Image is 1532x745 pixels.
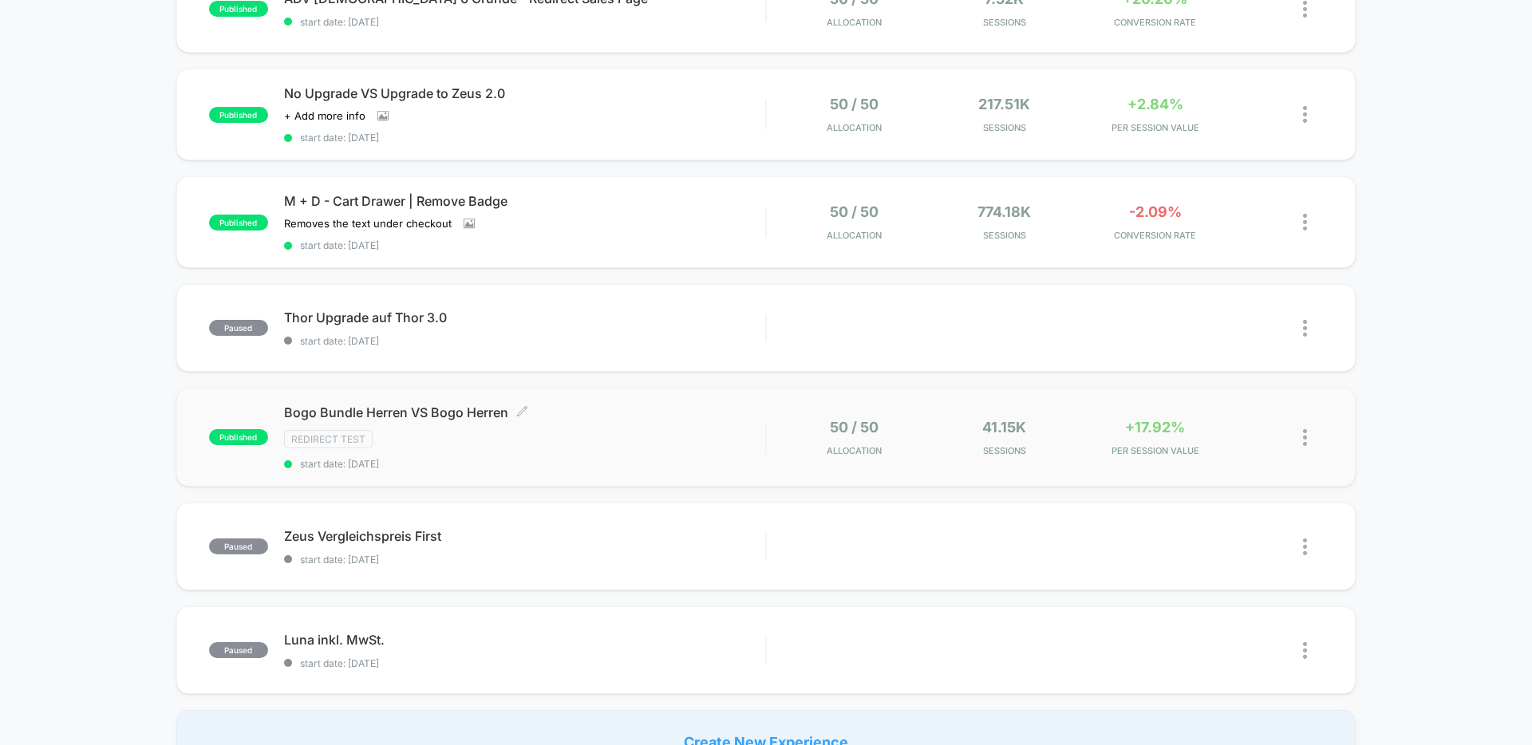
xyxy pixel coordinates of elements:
span: 50 / 50 [830,203,879,220]
span: Redirect Test [284,430,373,448]
span: Removes the text under checkout [284,217,452,230]
span: start date: [DATE] [284,132,765,144]
span: start date: [DATE] [284,657,765,669]
img: close [1303,429,1307,446]
span: paused [209,642,268,658]
span: Allocation [827,230,882,241]
span: start date: [DATE] [284,239,765,251]
span: published [209,215,268,231]
span: Sessions [934,122,1076,133]
span: Luna inkl. MwSt. [284,632,765,648]
span: +2.84% [1127,96,1183,112]
span: 217.51k [978,96,1030,112]
span: paused [209,538,268,554]
img: close [1303,1,1307,18]
img: close [1303,320,1307,337]
span: -2.09% [1129,203,1182,220]
span: CONVERSION RATE [1084,17,1226,28]
span: + Add more info [284,109,365,122]
span: 774.18k [977,203,1031,220]
span: start date: [DATE] [284,335,765,347]
span: Allocation [827,445,882,456]
span: No Upgrade VS Upgrade to Zeus 2.0 [284,85,765,101]
span: Sessions [934,230,1076,241]
span: 50 / 50 [830,96,879,112]
span: PER SESSION VALUE [1084,445,1226,456]
img: close [1303,642,1307,659]
span: published [209,107,268,123]
span: 41.15k [982,419,1026,436]
span: CONVERSION RATE [1084,230,1226,241]
span: Zeus Vergleichspreis First [284,528,765,544]
span: start date: [DATE] [284,16,765,28]
span: M + D - Cart Drawer | Remove Badge [284,193,765,209]
img: close [1303,106,1307,123]
span: Bogo Bundle Herren VS Bogo Herren [284,404,765,420]
span: 50 / 50 [830,419,879,436]
span: published [209,429,268,445]
span: start date: [DATE] [284,458,765,470]
span: published [209,1,268,17]
span: Allocation [827,122,882,133]
span: start date: [DATE] [284,554,765,566]
span: paused [209,320,268,336]
span: Sessions [934,17,1076,28]
span: PER SESSION VALUE [1084,122,1226,133]
span: Allocation [827,17,882,28]
img: close [1303,538,1307,555]
span: Thor Upgrade auf Thor 3.0 [284,309,765,325]
span: +17.92% [1125,419,1185,436]
img: close [1303,214,1307,231]
span: Sessions [934,445,1076,456]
